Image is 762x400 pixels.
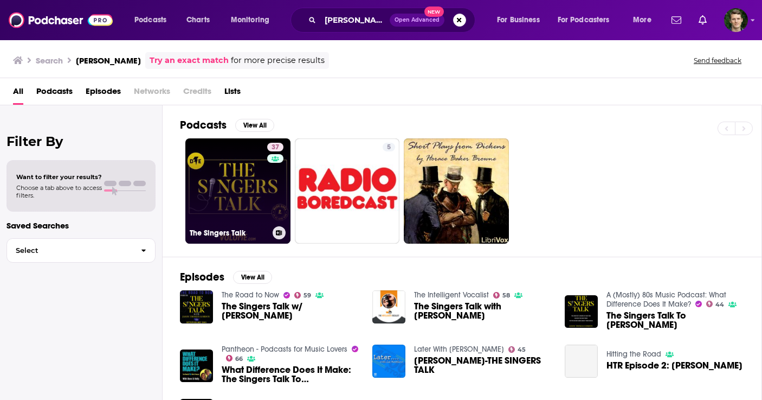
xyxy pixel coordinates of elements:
a: The Intelligent Vocalist [414,290,489,300]
p: Saved Searches [7,220,156,231]
a: Charts [179,11,216,29]
span: Select [7,247,132,254]
a: The Road to Now [222,290,279,300]
span: What Difference Does It Make: The Singers Talk To [PERSON_NAME] [222,365,359,384]
span: Choose a tab above to access filters. [16,184,102,199]
button: Open AdvancedNew [390,14,444,27]
a: Pantheon - Podcasts for Music Lovers [222,345,347,354]
button: View All [235,119,274,132]
a: Try an exact match [150,54,229,67]
img: Podchaser - Follow, Share and Rate Podcasts [9,10,113,30]
span: 59 [303,293,311,298]
span: 45 [518,347,526,352]
span: Logged in as drew.kilman [724,8,748,32]
a: Show notifications dropdown [667,11,686,29]
a: Later With Lee Matthews [414,345,504,354]
a: PodcastsView All [180,118,274,132]
span: for more precise results [231,54,325,67]
span: 37 [272,142,279,153]
a: What Difference Does It Make: The Singers Talk To Jason Thomas Gordon [222,365,359,384]
a: EpisodesView All [180,270,272,284]
button: open menu [489,11,553,29]
a: Podcasts [36,82,73,105]
span: 58 [502,293,510,298]
a: Episodes [86,82,121,105]
button: Send feedback [690,56,745,65]
span: 44 [715,302,724,307]
span: For Podcasters [558,12,610,28]
span: More [633,12,651,28]
h2: Episodes [180,270,224,284]
a: 45 [508,346,526,353]
a: The Singers Talk w/ Jason Thomas Gordon [222,302,359,320]
a: HTR Episode 2: Jason Thomas Gordon [606,361,742,370]
img: User Profile [724,8,748,32]
button: open menu [551,11,625,29]
span: New [424,7,444,17]
button: Select [7,238,156,263]
button: Show profile menu [724,8,748,32]
img: The Singers Talk To Jason Thomas Gordon [565,295,598,328]
a: All [13,82,23,105]
img: The Singers Talk w/ Jason Thomas Gordon [180,290,213,323]
button: open menu [223,11,283,29]
span: Networks [134,82,170,105]
h3: Search [36,55,63,66]
a: JASON THOMAS GORDON-THE SINGERS TALK [414,356,552,374]
span: 66 [235,357,243,361]
a: 58 [493,292,511,299]
span: [PERSON_NAME]-THE SINGERS TALK [414,356,552,374]
a: 66 [226,355,243,361]
span: Open Advanced [395,17,440,23]
img: What Difference Does It Make: The Singers Talk To Jason Thomas Gordon [180,350,213,383]
span: 5 [387,142,391,153]
span: Want to filter your results? [16,173,102,181]
a: 5 [383,143,395,151]
a: The Singers Talk To Jason Thomas Gordon [606,311,744,329]
span: Podcasts [134,12,166,28]
a: A (Mostly) 80s Music Podcast: What Difference Does It Make? [606,290,726,309]
h3: [PERSON_NAME] [76,55,141,66]
span: Charts [186,12,210,28]
button: open menu [127,11,180,29]
span: HTR Episode 2: [PERSON_NAME] [606,361,742,370]
h2: Podcasts [180,118,227,132]
span: The Singers Talk To [PERSON_NAME] [606,311,744,329]
a: Hitting the Road [606,350,661,359]
img: The Singers Talk with Jason Thomas Gordon [372,290,405,323]
button: View All [233,271,272,284]
div: Search podcasts, credits, & more... [301,8,486,33]
a: 37The Singers Talk [185,138,290,244]
span: For Business [497,12,540,28]
h3: The Singers Talk [190,228,268,238]
a: 44 [706,301,725,307]
a: 37 [267,143,283,151]
input: Search podcasts, credits, & more... [320,11,390,29]
span: The Singers Talk w/ [PERSON_NAME] [222,302,359,320]
a: 5 [295,138,400,244]
a: Show notifications dropdown [694,11,711,29]
img: JASON THOMAS GORDON-THE SINGERS TALK [372,345,405,378]
button: open menu [625,11,665,29]
a: The Singers Talk with Jason Thomas Gordon [414,302,552,320]
span: The Singers Talk with [PERSON_NAME] [414,302,552,320]
h2: Filter By [7,134,156,149]
a: HTR Episode 2: Jason Thomas Gordon [565,345,598,378]
span: Monitoring [231,12,269,28]
a: Lists [224,82,241,105]
a: 59 [294,292,312,299]
span: Credits [183,82,211,105]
